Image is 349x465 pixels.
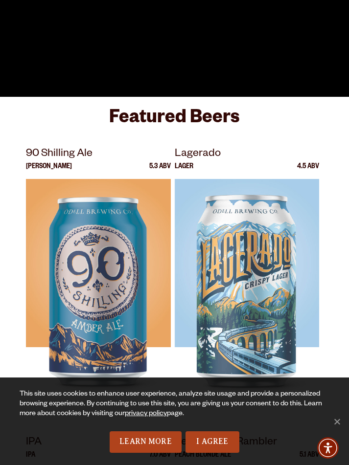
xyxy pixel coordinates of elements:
[125,410,167,418] a: privacy policy
[317,437,339,459] div: Accessibility Menu
[26,163,72,179] p: [PERSON_NAME]
[26,146,170,423] a: 90 Shilling Ale [PERSON_NAME] 5.3 ABV 90 Shilling Ale 90 Shilling Ale
[149,163,171,179] p: 5.3 ABV
[20,390,329,431] div: This site uses cookies to enhance user experience, analyze site usage and provide a personalized ...
[175,146,319,423] a: Lagerado Lager 4.5 ABV Lagerado Lagerado
[175,146,319,163] p: Lagerado
[26,146,170,163] p: 90 Shilling Ale
[297,163,319,179] p: 4.5 ABV
[186,431,239,453] a: I Agree
[332,417,342,426] span: No
[26,179,170,423] img: 90 Shilling Ale
[26,107,323,136] h3: Featured Beers
[175,163,193,179] p: Lager
[175,179,319,423] img: Lagerado
[110,431,182,453] a: Learn More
